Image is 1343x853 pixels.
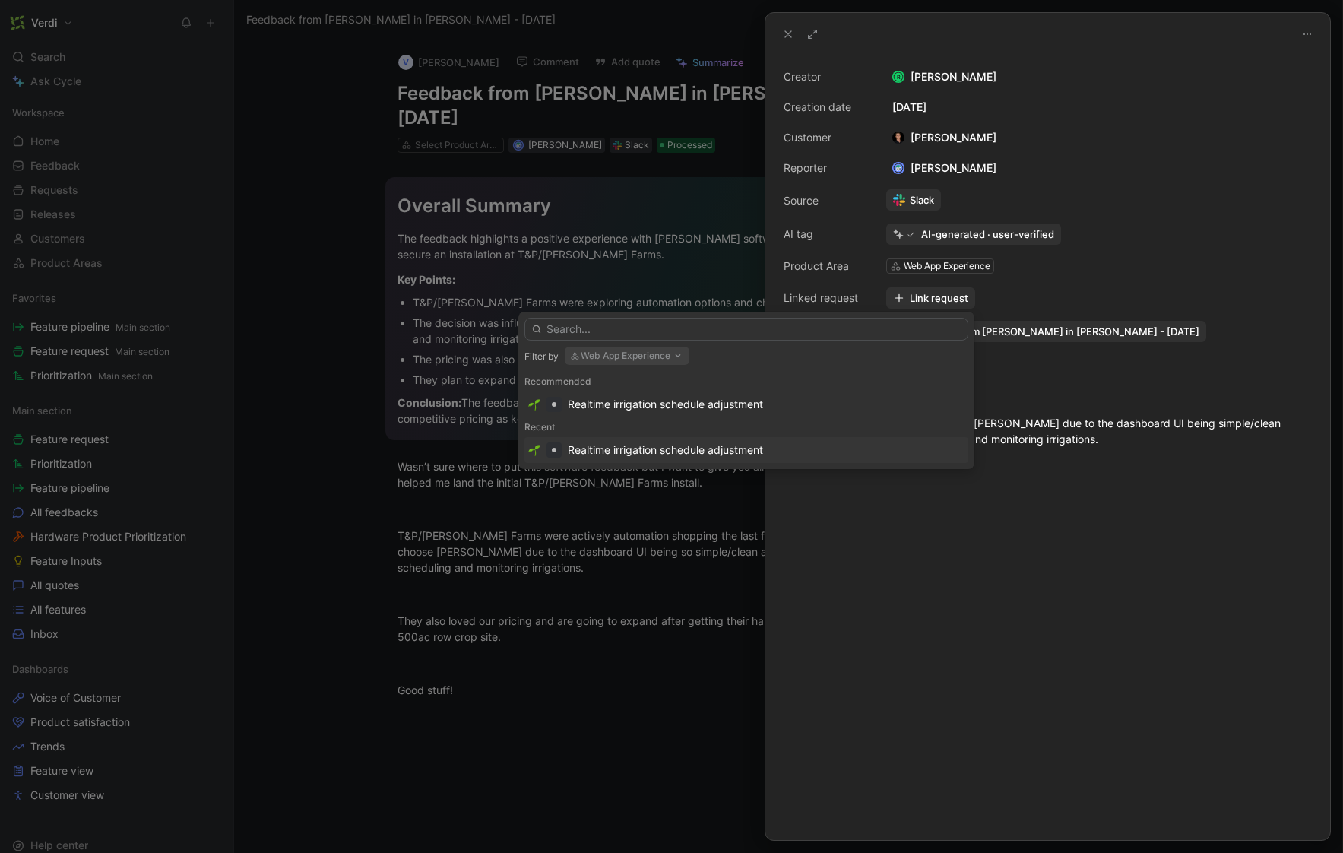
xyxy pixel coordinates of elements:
div: Recent [524,417,968,437]
div: Realtime irrigation schedule adjustment [568,395,763,414]
img: 🌱 [528,444,540,456]
input: Search... [524,318,968,341]
button: Web App Experience [565,347,689,365]
img: 🌱 [528,398,540,411]
div: Recommended [524,372,968,392]
div: Filter by [524,350,559,363]
div: Realtime irrigation schedule adjustment [568,441,763,459]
